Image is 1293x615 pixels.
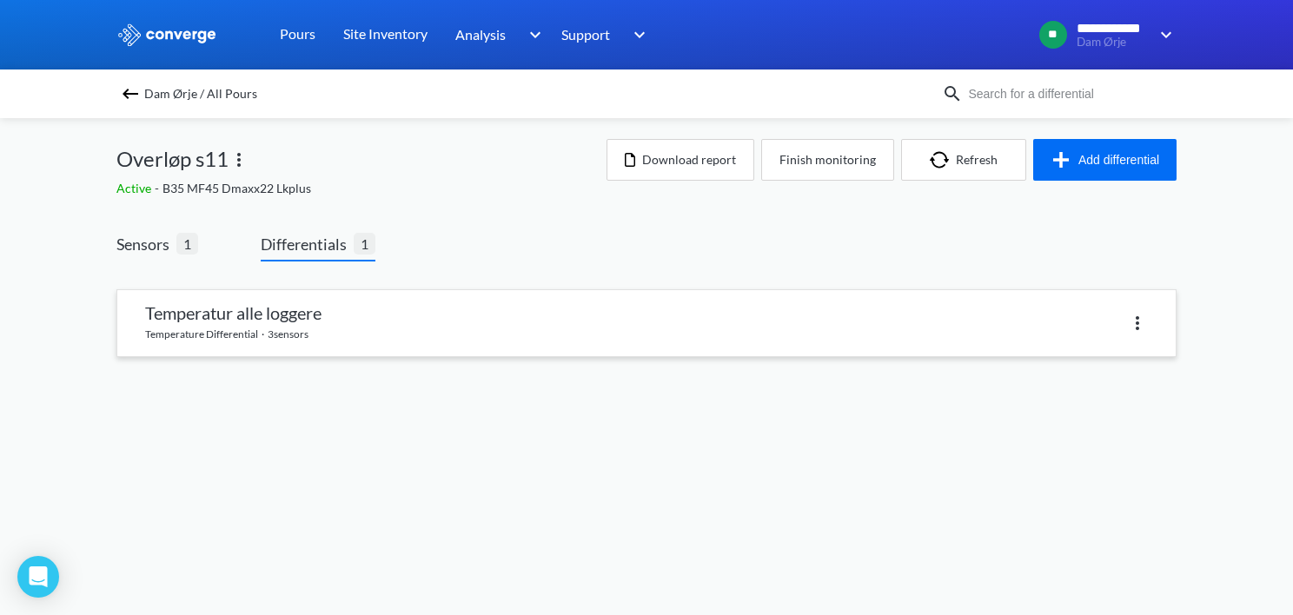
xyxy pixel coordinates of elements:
span: Support [561,23,610,45]
img: backspace.svg [120,83,141,104]
img: downArrow.svg [622,24,650,45]
span: - [155,181,162,195]
button: Add differential [1033,139,1177,181]
img: downArrow.svg [518,24,546,45]
span: Overløp s11 [116,142,229,175]
div: Open Intercom Messenger [17,556,59,598]
span: 1 [354,233,375,255]
img: more.svg [1127,313,1148,334]
span: Analysis [455,23,506,45]
div: B35 MF45 Dmaxx22 Lkplus [116,179,607,198]
img: icon-file.svg [625,153,635,167]
img: more.svg [229,149,249,170]
span: Active [116,181,155,195]
span: Dam Ørje [1077,36,1149,49]
span: Differentials [261,232,354,256]
button: Refresh [901,139,1026,181]
button: Download report [607,139,754,181]
span: 1 [176,233,198,255]
span: Dam Ørje / All Pours [144,82,257,106]
input: Search for a differential [963,84,1173,103]
img: logo_ewhite.svg [116,23,217,46]
img: icon-search.svg [942,83,963,104]
span: Sensors [116,232,176,256]
img: icon-plus.svg [1051,149,1078,170]
img: icon-refresh.svg [930,151,956,169]
button: Finish monitoring [761,139,894,181]
img: downArrow.svg [1149,24,1177,45]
